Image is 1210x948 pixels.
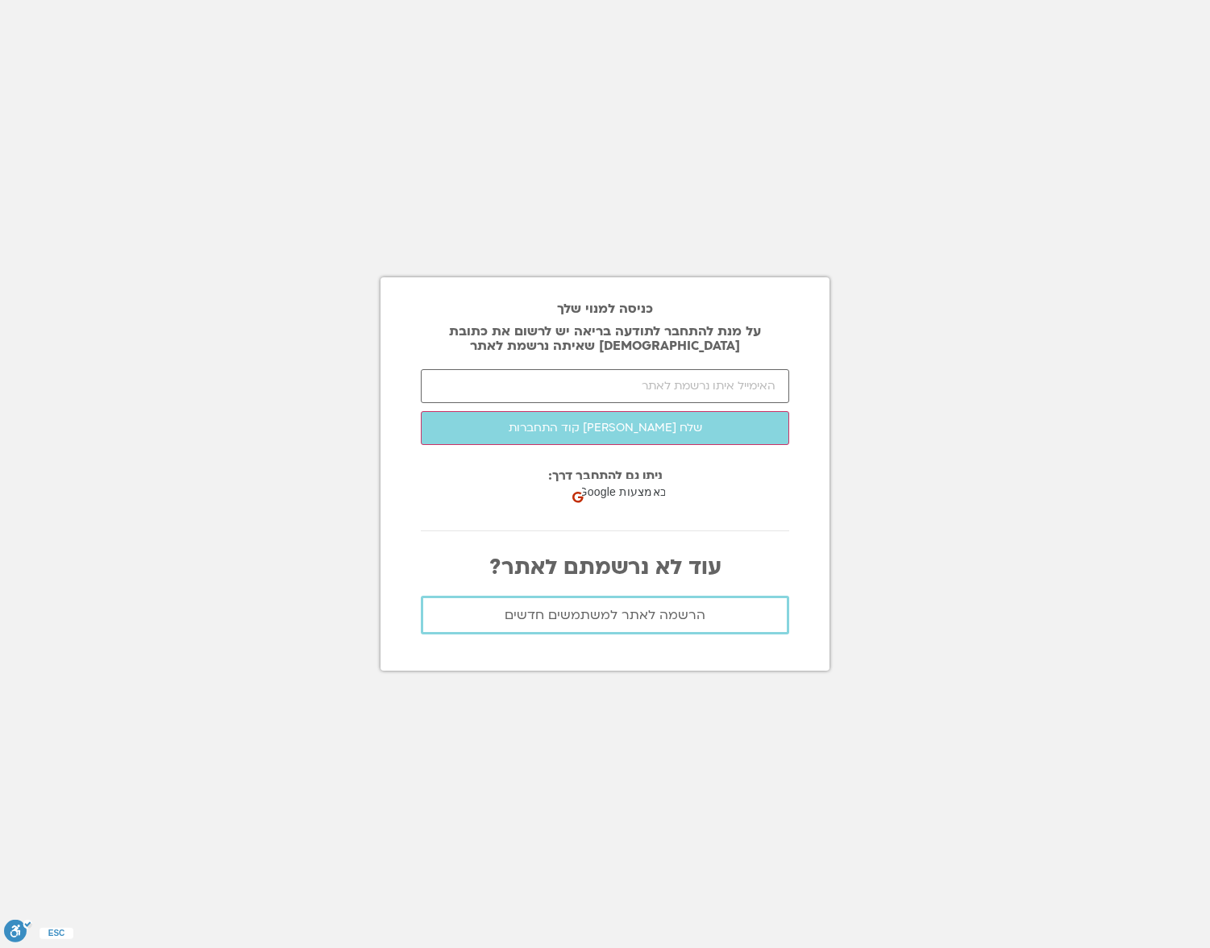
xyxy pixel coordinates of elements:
p: על מנת להתחבר לתודעה בריאה יש לרשום את כתובת [DEMOGRAPHIC_DATA] שאיתה נרשמת לאתר [421,324,789,353]
div: כניסה באמצעות Google [568,476,730,508]
span: כניסה באמצעות Google [579,484,699,501]
span: הרשמה לאתר למשתמשים חדשים [505,608,705,622]
h2: כניסה למנוי שלך [421,301,789,316]
a: הרשמה לאתר למשתמשים חדשים [421,596,789,634]
button: שלח [PERSON_NAME] קוד התחברות [421,411,789,445]
p: עוד לא נרשמתם לאתר? [421,555,789,580]
input: האימייל איתו נרשמת לאתר [421,369,789,403]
